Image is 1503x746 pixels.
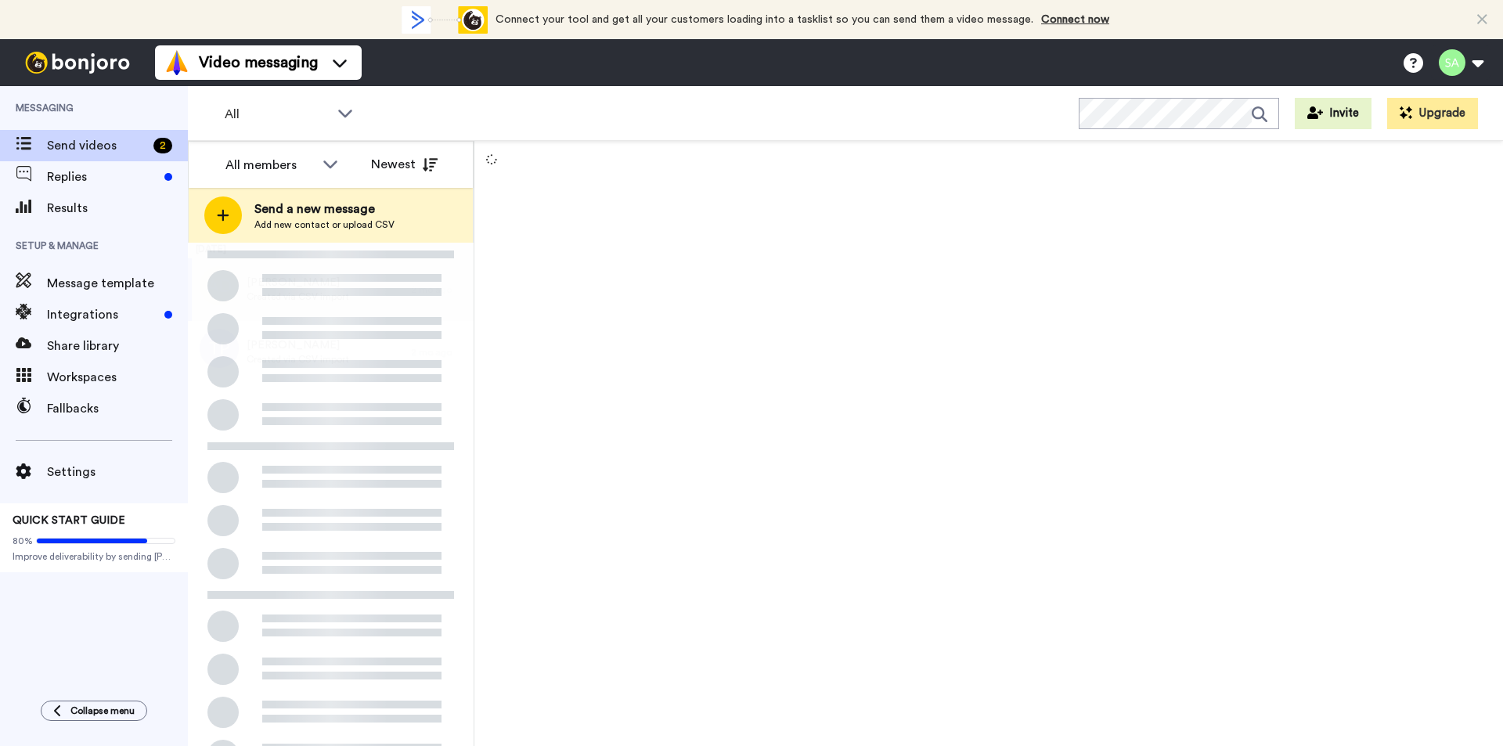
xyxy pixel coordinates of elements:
[247,290,349,303] span: Created via CSV import
[200,266,239,305] img: ad.png
[47,168,158,186] span: Replies
[1387,98,1478,129] button: Upgrade
[47,463,188,481] span: Settings
[41,701,147,721] button: Collapse menu
[47,274,188,293] span: Message template
[153,138,172,153] div: 2
[247,353,349,366] span: Created via CSV import
[496,14,1033,25] span: Connect your tool and get all your customers loading into a tasklist so you can send them a video...
[13,535,33,547] span: 80%
[359,149,449,180] button: Newest
[47,368,188,387] span: Workspaces
[411,283,466,296] div: 2 mo ago
[199,52,318,74] span: Video messaging
[200,329,239,368] img: tp.png
[47,136,147,155] span: Send videos
[13,515,125,526] span: QUICK START GUIDE
[70,705,135,717] span: Collapse menu
[13,550,175,563] span: Improve deliverability by sending [PERSON_NAME]’s from your own email
[411,346,466,359] div: 2 mo ago
[254,200,395,218] span: Send a new message
[47,337,188,355] span: Share library
[1041,14,1109,25] a: Connect now
[247,275,349,290] span: [PERSON_NAME]
[247,337,349,353] span: [PERSON_NAME]
[164,50,189,75] img: vm-color.svg
[47,399,188,418] span: Fallbacks
[47,199,188,218] span: Results
[254,218,395,231] span: Add new contact or upload CSV
[402,6,488,34] div: animation
[225,105,330,124] span: All
[19,52,136,74] img: bj-logo-header-white.svg
[225,156,315,175] div: All members
[188,243,474,258] div: [DATE]
[1295,98,1371,129] button: Invite
[47,305,158,324] span: Integrations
